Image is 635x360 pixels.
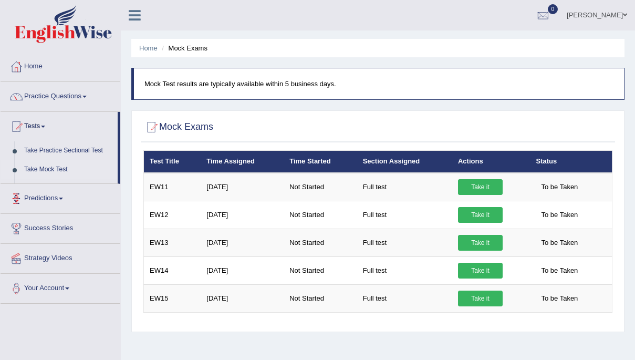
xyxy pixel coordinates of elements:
th: Section Assigned [357,151,452,173]
a: Take it [458,235,503,251]
td: Full test [357,256,452,284]
a: Practice Questions [1,82,120,108]
a: Your Account [1,274,120,300]
a: Tests [1,112,118,138]
a: Take it [458,291,503,306]
td: Full test [357,173,452,201]
td: [DATE] [201,229,284,256]
td: [DATE] [201,173,284,201]
a: Home [139,44,158,52]
td: EW11 [144,173,201,201]
td: Full test [357,229,452,256]
td: Not Started [284,284,357,312]
a: Strategy Videos [1,244,120,270]
span: 0 [548,4,558,14]
p: Mock Test results are typically available within 5 business days. [144,79,613,89]
span: To be Taken [536,263,583,279]
td: Not Started [284,173,357,201]
td: Not Started [284,201,357,229]
td: Full test [357,284,452,312]
th: Test Title [144,151,201,173]
h2: Mock Exams [143,119,213,135]
td: Full test [357,201,452,229]
span: To be Taken [536,179,583,195]
span: To be Taken [536,291,583,306]
td: EW13 [144,229,201,256]
li: Mock Exams [159,43,207,53]
a: Take it [458,263,503,279]
td: [DATE] [201,201,284,229]
td: EW14 [144,256,201,284]
span: To be Taken [536,207,583,223]
a: Predictions [1,184,120,210]
th: Status [530,151,612,173]
td: Not Started [284,256,357,284]
td: EW12 [144,201,201,229]
th: Time Started [284,151,357,173]
a: Home [1,52,120,78]
a: Take it [458,207,503,223]
th: Actions [452,151,530,173]
td: EW15 [144,284,201,312]
th: Time Assigned [201,151,284,173]
a: Take Practice Sectional Test [19,141,118,160]
a: Success Stories [1,214,120,240]
td: [DATE] [201,284,284,312]
a: Take it [458,179,503,195]
span: To be Taken [536,235,583,251]
td: [DATE] [201,256,284,284]
a: Take Mock Test [19,160,118,179]
td: Not Started [284,229,357,256]
a: History [19,179,118,198]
